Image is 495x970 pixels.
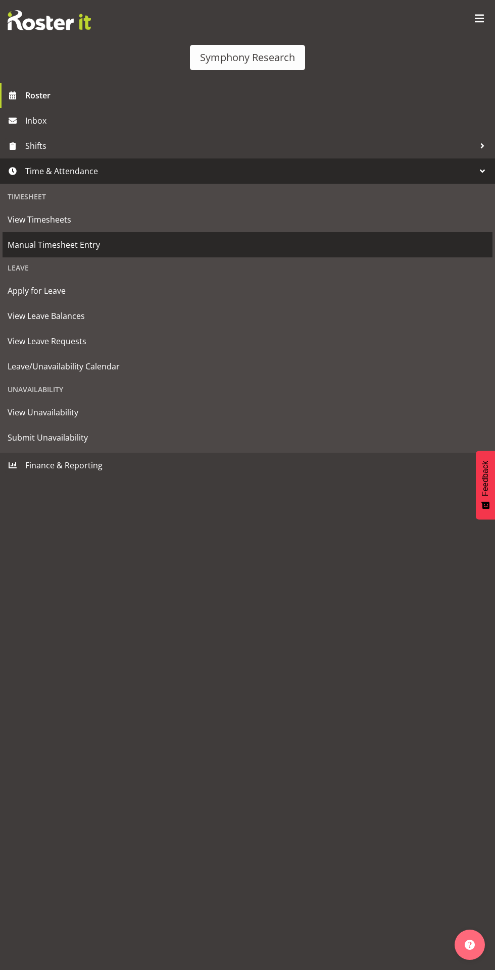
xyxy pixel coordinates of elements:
[3,207,492,232] a: View Timesheets
[25,88,490,103] span: Roster
[465,940,475,950] img: help-xxl-2.png
[200,50,295,65] div: Symphony Research
[3,425,492,450] a: Submit Unavailability
[3,186,492,207] div: Timesheet
[3,278,492,303] a: Apply for Leave
[25,458,475,473] span: Finance & Reporting
[3,354,492,379] a: Leave/Unavailability Calendar
[25,164,475,179] span: Time & Attendance
[25,138,475,153] span: Shifts
[476,451,495,519] button: Feedback - Show survey
[8,430,487,445] span: Submit Unavailability
[8,334,487,349] span: View Leave Requests
[3,303,492,329] a: View Leave Balances
[8,359,487,374] span: Leave/Unavailability Calendar
[8,212,487,227] span: View Timesheets
[3,400,492,425] a: View Unavailability
[8,405,487,420] span: View Unavailability
[8,308,487,324] span: View Leave Balances
[3,379,492,400] div: Unavailability
[8,10,91,30] img: Rosterit website logo
[3,232,492,257] a: Manual Timesheet Entry
[3,257,492,278] div: Leave
[8,237,487,252] span: Manual Timesheet Entry
[3,329,492,354] a: View Leave Requests
[481,461,490,496] span: Feedback
[8,283,487,298] span: Apply for Leave
[25,113,490,128] span: Inbox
